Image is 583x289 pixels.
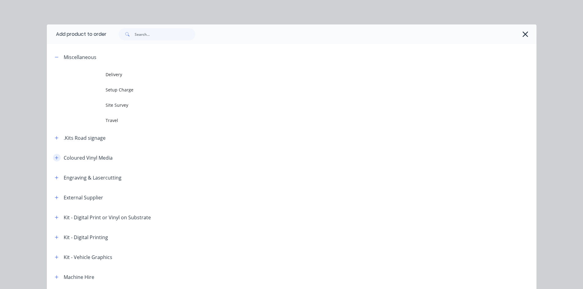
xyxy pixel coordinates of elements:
span: Travel [106,117,450,124]
div: .Kits Road signage [64,134,106,142]
div: Machine Hire [64,273,94,281]
div: Coloured Vinyl Media [64,154,113,161]
div: Engraving & Lasercutting [64,174,121,181]
div: External Supplier [64,194,103,201]
span: Delivery [106,71,450,78]
div: Kit - Digital Print or Vinyl on Substrate [64,214,151,221]
div: Kit - Digital Printing [64,234,108,241]
div: Kit - Vehicle Graphics [64,254,112,261]
span: Site Survey [106,102,450,108]
div: Add product to order [47,24,107,44]
div: Miscellaneous [64,54,96,61]
input: Search... [135,28,195,40]
span: Setup Charge [106,87,450,93]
